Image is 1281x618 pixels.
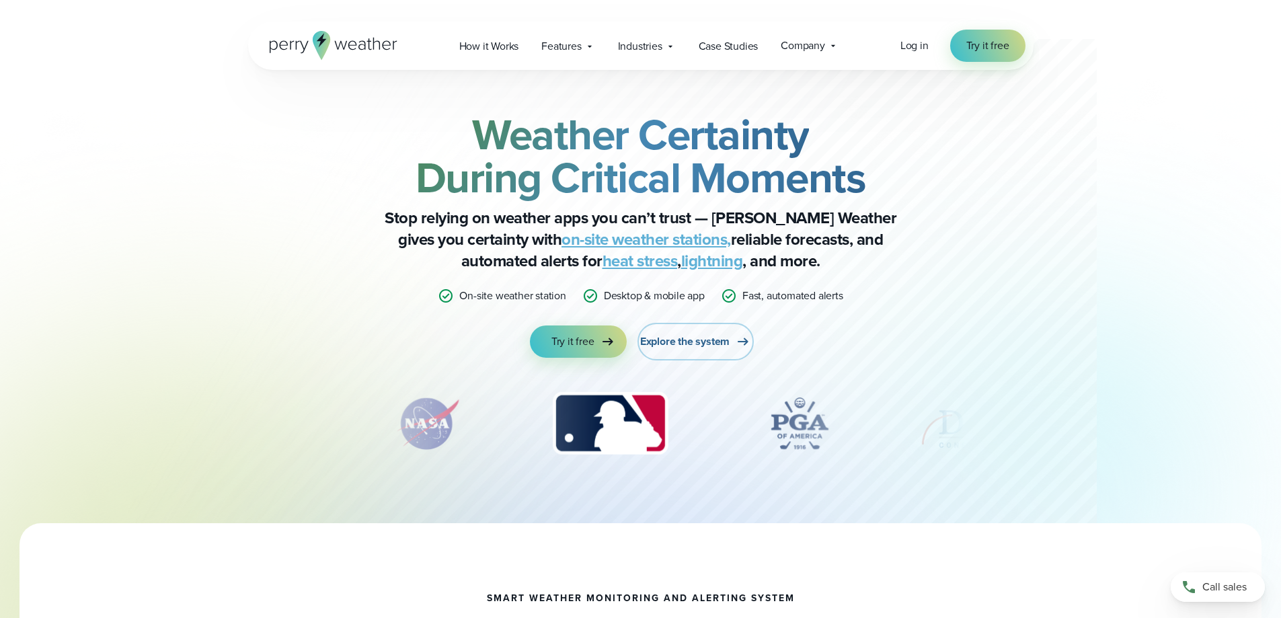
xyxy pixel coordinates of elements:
[448,32,531,60] a: How it Works
[950,30,1025,62] a: Try it free
[416,103,866,209] strong: Weather Certainty During Critical Moments
[539,390,681,457] img: MLB.svg
[487,593,795,604] h1: smart weather monitoring and alerting system
[1171,572,1265,602] a: Call sales
[618,38,662,54] span: Industries
[372,207,910,272] p: Stop relying on weather apps you can’t trust — [PERSON_NAME] Weather gives you certainty with rel...
[459,38,519,54] span: How it Works
[918,390,1025,457] div: 5 of 12
[900,38,929,53] span: Log in
[699,38,759,54] span: Case Studies
[918,390,1025,457] img: DPR-Construction.svg
[539,390,681,457] div: 3 of 12
[530,325,627,358] a: Try it free
[742,288,843,304] p: Fast, automated alerts
[746,390,853,457] div: 4 of 12
[966,38,1009,54] span: Try it free
[541,38,581,54] span: Features
[604,288,705,304] p: Desktop & mobile app
[459,288,566,304] p: On-site weather station
[640,334,730,350] span: Explore the system
[781,38,825,54] span: Company
[124,390,315,457] img: Turner-Construction_1.svg
[900,38,929,54] a: Log in
[640,325,751,358] a: Explore the system
[315,390,966,464] div: slideshow
[746,390,853,457] img: PGA.svg
[1202,579,1247,595] span: Call sales
[381,390,475,457] img: NASA.svg
[381,390,475,457] div: 2 of 12
[687,32,770,60] a: Case Studies
[603,249,678,273] a: heat stress
[681,249,743,273] a: lightning
[561,227,731,252] a: on-site weather stations,
[551,334,594,350] span: Try it free
[124,390,315,457] div: 1 of 12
